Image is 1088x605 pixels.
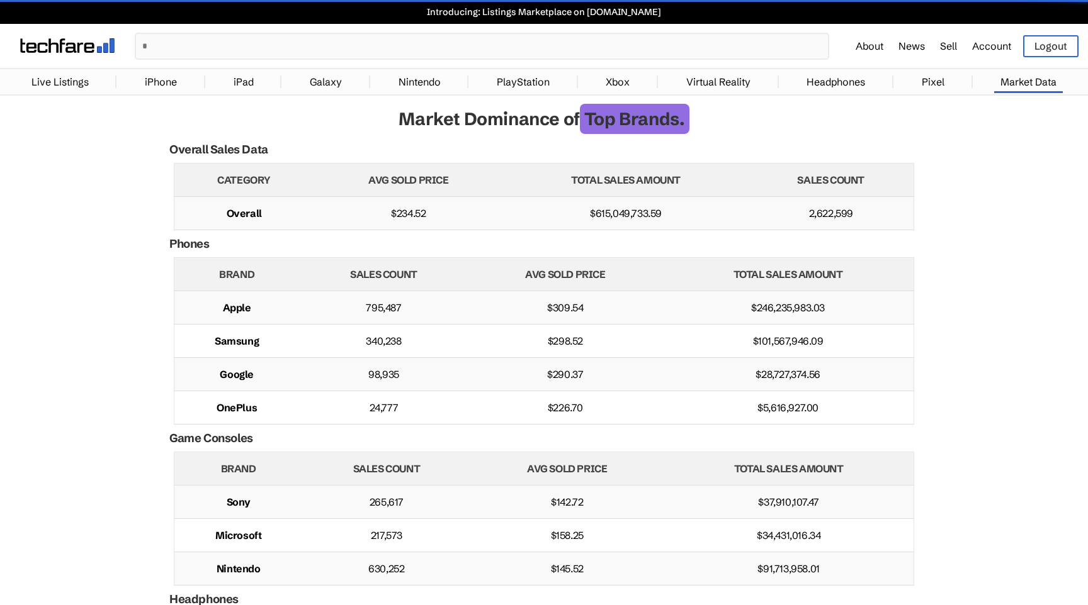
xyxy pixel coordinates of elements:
[940,40,957,52] a: Sell
[179,108,909,130] h1: Market Dominance of
[174,197,314,230] td: Overall
[139,69,183,94] a: iPhone
[468,258,663,291] th: Avg Sold Price
[800,69,871,94] a: Headphones
[662,391,914,425] td: $5,616,927.00
[599,69,636,94] a: Xbox
[664,452,914,486] th: Total Sales Amount
[468,358,663,391] td: $290.37
[662,325,914,358] td: $101,567,946.09
[174,519,303,552] td: Microsoft
[749,164,914,197] th: Sales Count
[662,291,914,325] td: $246,235,983.03
[302,452,470,486] th: Sales Count
[915,69,951,94] a: Pixel
[662,258,914,291] th: Total Sales Amount
[468,391,663,425] td: $226.70
[470,452,664,486] th: Avg Sold Price
[299,291,468,325] td: 795,487
[314,197,503,230] td: $234.52
[470,486,664,519] td: $142.72
[1023,35,1079,57] a: Logout
[302,552,470,586] td: 630,252
[174,452,303,486] th: Brand
[680,69,757,94] a: Virtual Reality
[169,236,922,251] h2: Phones
[25,69,95,94] a: Live Listings
[490,69,556,94] a: PlayStation
[856,40,883,52] a: About
[468,325,663,358] td: $298.52
[299,325,468,358] td: 340,238
[392,69,447,94] a: Nintendo
[174,358,300,391] td: Google
[580,104,689,134] span: Top Brands.
[174,391,300,425] td: OnePlus
[169,142,268,157] h2: Overall Sales Data
[174,325,300,358] td: Samsung
[169,431,922,445] h2: Game Consoles
[303,69,348,94] a: Galaxy
[504,197,749,230] td: $615,049,733.59
[664,552,914,586] td: $91,713,958.01
[6,6,1082,18] a: Introducing: Listings Marketplace on [DOMAIN_NAME]
[20,38,115,53] img: techfare logo
[227,69,260,94] a: iPad
[314,164,503,197] th: Avg Sold Price
[898,40,925,52] a: News
[174,291,300,325] td: Apple
[470,519,664,552] td: $158.25
[302,519,470,552] td: 217,573
[174,552,303,586] td: Nintendo
[299,358,468,391] td: 98,935
[468,291,663,325] td: $309.54
[664,486,914,519] td: $37,910,107.47
[174,258,300,291] th: Brand
[302,486,470,519] td: 265,617
[299,258,468,291] th: Sales Count
[299,391,468,425] td: 24,777
[174,164,314,197] th: Category
[994,69,1063,94] a: Market Data
[504,164,749,197] th: Total Sales Amount
[662,358,914,391] td: $28,727,374.56
[664,519,914,552] td: $34,431,016.34
[174,486,303,519] td: Sony
[470,552,664,586] td: $145.52
[972,40,1011,52] a: Account
[749,197,914,230] td: 2,622,599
